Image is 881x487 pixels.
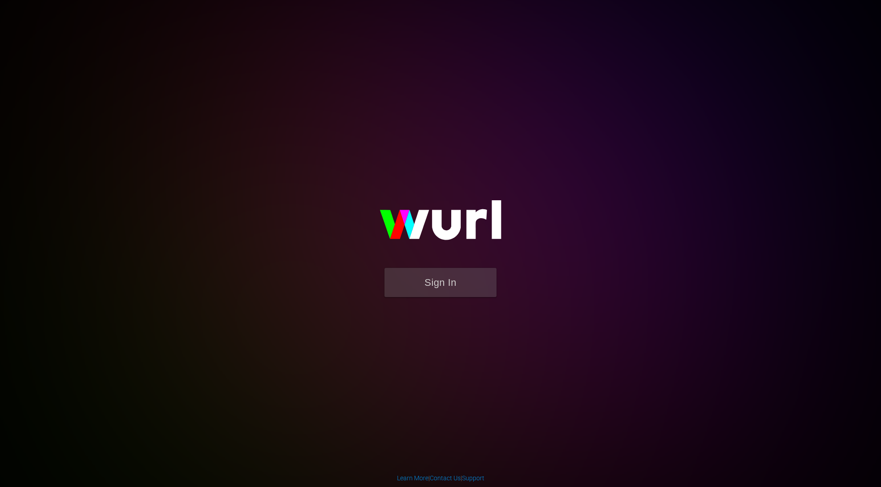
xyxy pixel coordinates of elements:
div: | | [397,474,484,483]
a: Support [462,474,484,482]
a: Learn More [397,474,428,482]
button: Sign In [384,268,497,297]
a: Contact Us [430,474,461,482]
img: wurl-logo-on-black-223613ac3d8ba8fe6dc639794a292ebdb59501304c7dfd60c99c58986ef67473.svg [351,181,530,268]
